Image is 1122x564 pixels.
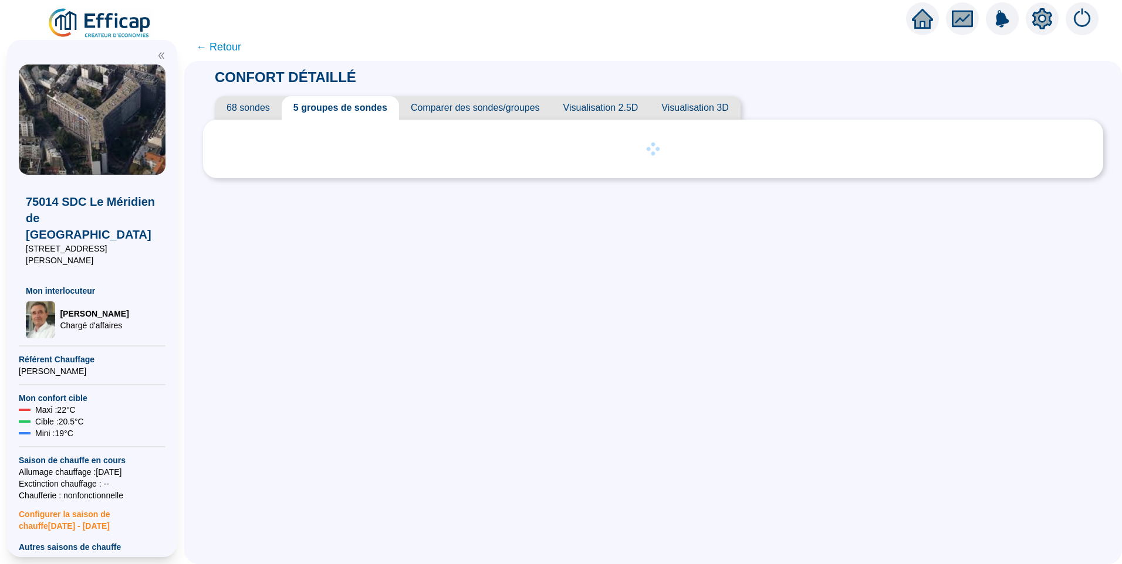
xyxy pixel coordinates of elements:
img: alerts [1066,2,1099,35]
span: Mon interlocuteur [26,285,158,297]
img: Chargé d'affaires [26,301,55,339]
span: Visualisation 3D [650,96,740,120]
span: 75014 SDC Le Méridien de [GEOGRAPHIC_DATA] [26,193,158,243]
span: Saison de chauffe en cours [19,454,165,466]
span: setting [1032,8,1053,29]
span: Mon confort cible [19,392,165,404]
span: Chaufferie : non fonctionnelle [19,490,165,501]
span: Comparer des sondes/groupes [399,96,552,120]
span: Référent Chauffage [19,354,165,365]
span: Cible : 20.5 °C [35,416,84,427]
span: [PERSON_NAME] [19,365,165,377]
span: [STREET_ADDRESS][PERSON_NAME] [26,243,158,266]
span: Exctinction chauffage : -- [19,478,165,490]
span: Autres saisons de chauffe [19,541,165,553]
span: double-left [157,52,165,60]
span: Mini : 19 °C [35,427,73,439]
span: fund [952,8,973,29]
span: [PERSON_NAME] [60,308,129,320]
img: efficap energie logo [47,7,153,40]
span: 68 sondes [215,96,282,120]
span: home [912,8,933,29]
img: alerts [986,2,1019,35]
span: Maxi : 22 °C [35,404,76,416]
span: 5 groupes de sondes [282,96,399,120]
span: CONFORT DÉTAILLÉ [203,69,368,85]
span: Chargé d'affaires [60,320,129,331]
span: Visualisation 2.5D [552,96,650,120]
span: ← Retour [196,39,241,55]
span: Configurer la saison de chauffe [DATE] - [DATE] [19,501,165,532]
span: Allumage chauffage : [DATE] [19,466,165,478]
